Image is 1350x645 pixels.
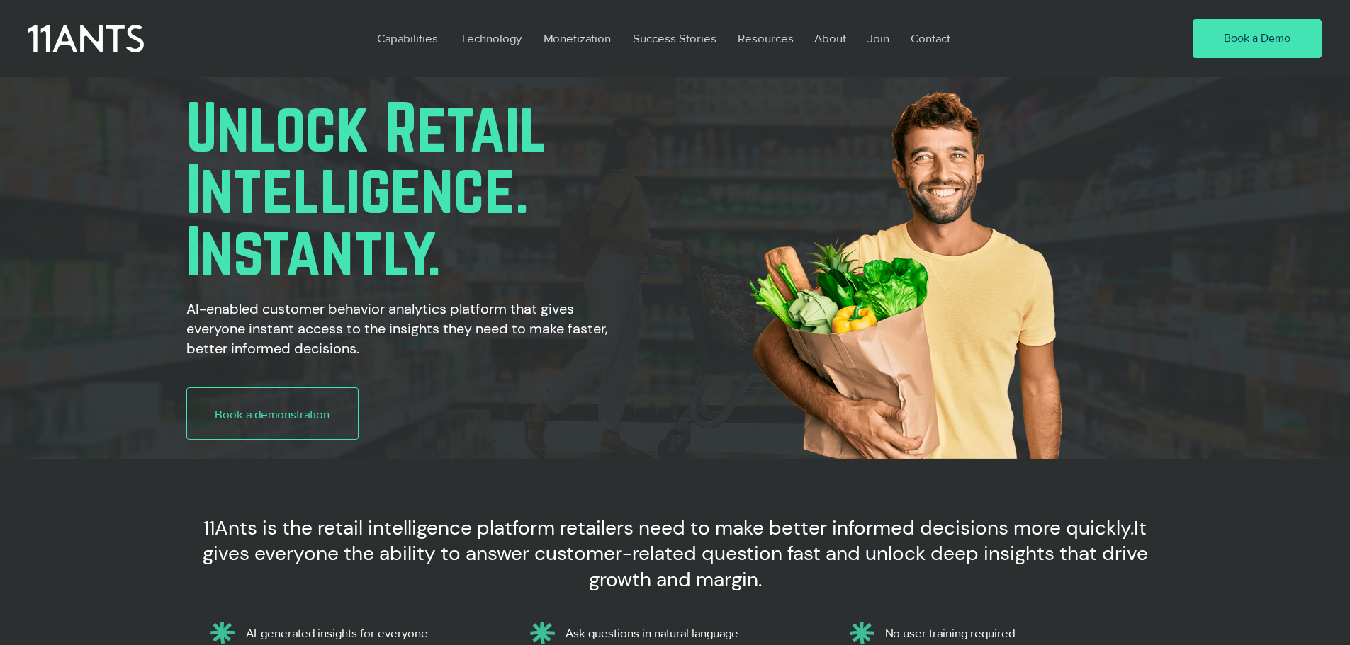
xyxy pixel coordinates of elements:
[804,22,857,55] a: About
[860,22,896,55] p: Join
[246,626,428,639] span: AI-generated insights for everyone
[186,90,547,287] span: Unlock Retail Intelligence. Instantly.
[366,22,1152,55] nav: Site
[366,22,449,55] a: Capabilities
[900,22,962,55] a: Contact
[1193,19,1322,59] a: Book a Demo
[449,22,533,55] a: Technology
[727,22,804,55] a: Resources
[1224,30,1290,46] span: Book a Demo
[536,22,618,55] p: Monetization
[186,387,359,440] a: Book a demonstration
[731,22,801,55] p: Resources
[203,515,1134,541] span: 11Ants is the retail intelligence platform retailers need to make better informed decisions more ...
[453,22,529,55] p: Technology
[203,515,1148,593] span: It gives everyone the ability to answer customer-related question fast and unlock deep insights t...
[533,22,622,55] a: Monetization
[857,22,900,55] a: Join
[885,626,1143,640] p: No user training required
[807,22,853,55] p: About
[622,22,727,55] a: Success Stories
[626,22,724,55] p: Success Stories
[215,406,330,423] span: Book a demonstration
[186,299,612,358] h2: AI-enabled customer behavior analytics platform that gives everyone instant access to the insight...
[370,22,445,55] p: Capabilities
[566,626,823,640] p: Ask questions in natural language
[904,22,957,55] p: Contact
